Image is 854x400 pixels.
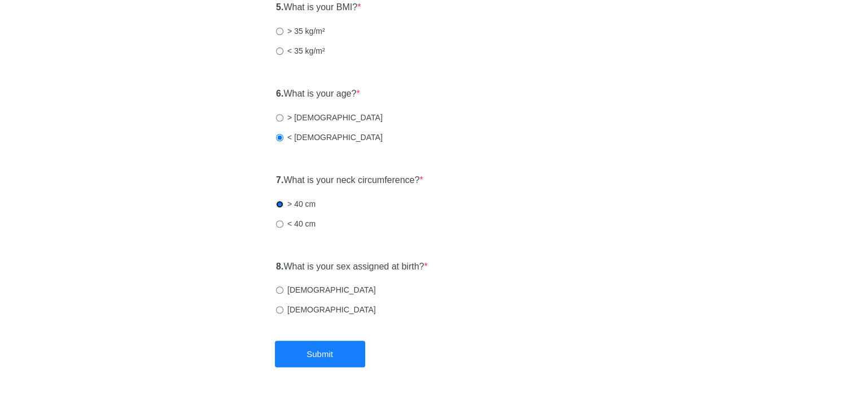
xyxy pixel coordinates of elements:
label: What is your BMI? [276,1,361,14]
input: < 35 kg/m² [276,47,283,55]
label: What is your sex assigned at birth? [276,260,428,273]
strong: 8. [276,262,283,271]
input: > [DEMOGRAPHIC_DATA] [276,114,283,121]
label: > [DEMOGRAPHIC_DATA] [276,112,383,123]
input: [DEMOGRAPHIC_DATA] [276,306,283,314]
label: [DEMOGRAPHIC_DATA] [276,284,376,295]
label: < 35 kg/m² [276,45,325,56]
input: < [DEMOGRAPHIC_DATA] [276,134,283,141]
strong: 5. [276,2,283,12]
input: [DEMOGRAPHIC_DATA] [276,286,283,294]
label: [DEMOGRAPHIC_DATA] [276,304,376,315]
input: < 40 cm [276,220,283,228]
label: < 40 cm [276,218,316,229]
label: > 35 kg/m² [276,25,325,37]
strong: 7. [276,175,283,185]
label: What is your neck circumference? [276,174,423,187]
label: < [DEMOGRAPHIC_DATA] [276,132,383,143]
button: Submit [275,341,365,367]
strong: 6. [276,89,283,98]
label: > 40 cm [276,198,316,210]
label: What is your age? [276,88,360,101]
input: > 35 kg/m² [276,28,283,35]
input: > 40 cm [276,201,283,208]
